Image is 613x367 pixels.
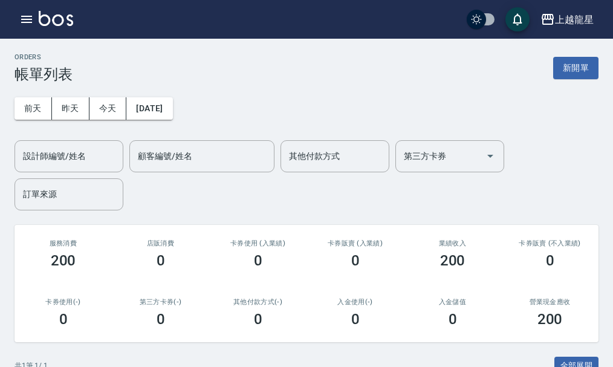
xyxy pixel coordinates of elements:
[537,311,563,328] h3: 200
[553,62,598,73] a: 新開單
[39,11,73,26] img: Logo
[516,239,584,247] h2: 卡券販賣 (不入業績)
[29,239,97,247] h3: 服務消費
[449,311,457,328] h3: 0
[351,252,360,269] h3: 0
[29,298,97,306] h2: 卡券使用(-)
[15,97,52,120] button: 前天
[254,311,262,328] h3: 0
[546,252,554,269] h3: 0
[418,298,487,306] h2: 入金儲值
[516,298,584,306] h2: 營業現金應收
[321,239,389,247] h2: 卡券販賣 (入業績)
[15,53,73,61] h2: ORDERS
[321,298,389,306] h2: 入金使用(-)
[481,146,500,166] button: Open
[126,97,172,120] button: [DATE]
[440,252,465,269] h3: 200
[536,7,598,32] button: 上越龍星
[351,311,360,328] h3: 0
[254,252,262,269] h3: 0
[59,311,68,328] h3: 0
[555,12,594,27] div: 上越龍星
[51,252,76,269] h3: 200
[224,298,292,306] h2: 其他付款方式(-)
[553,57,598,79] button: 新開單
[52,97,89,120] button: 昨天
[15,66,73,83] h3: 帳單列表
[126,298,195,306] h2: 第三方卡券(-)
[126,239,195,247] h2: 店販消費
[89,97,127,120] button: 今天
[157,252,165,269] h3: 0
[505,7,530,31] button: save
[224,239,292,247] h2: 卡券使用 (入業績)
[157,311,165,328] h3: 0
[418,239,487,247] h2: 業績收入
